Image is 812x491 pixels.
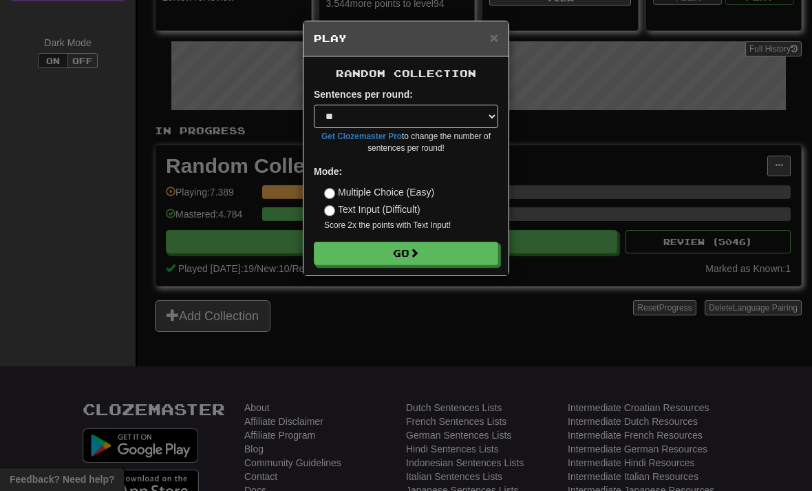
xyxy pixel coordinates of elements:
button: Close [490,30,498,45]
small: to change the number of sentences per round! [314,131,498,154]
label: Sentences per round: [314,87,413,101]
input: Text Input (Difficult) [324,205,335,216]
label: Text Input (Difficult) [324,202,420,216]
span: × [490,30,498,45]
label: Multiple Choice (Easy) [324,185,434,199]
span: Random Collection [336,67,476,79]
a: Get Clozemaster Pro [321,132,402,141]
input: Multiple Choice (Easy) [324,188,335,199]
strong: Mode: [314,166,342,177]
small: Score 2x the points with Text Input ! [324,220,498,231]
button: Go [314,242,498,265]
h5: Play [314,32,498,45]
